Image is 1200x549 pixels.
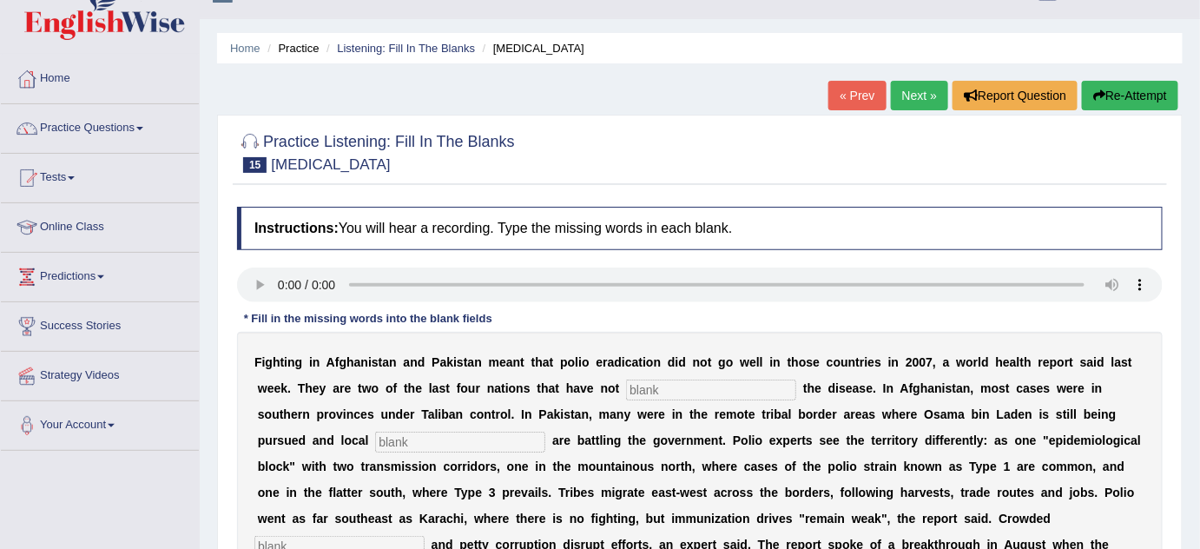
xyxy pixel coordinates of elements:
b: n [346,407,354,421]
b: u [381,407,389,421]
b: n [287,355,295,369]
b: a [354,355,361,369]
b: c [827,355,834,369]
b: o [265,407,273,421]
b: a [468,355,475,369]
b: s [946,381,953,395]
b: o [834,355,841,369]
b: , [971,381,974,395]
b: d [668,355,676,369]
b: e [313,381,320,395]
b: s [839,381,846,395]
b: 2 [906,355,913,369]
b: n [487,381,495,395]
b: a [494,381,501,395]
b: n [485,407,492,421]
b: a [956,381,963,395]
a: Tests [1,154,199,197]
b: o [329,407,337,421]
b: e [1037,381,1044,395]
b: r [860,355,864,369]
b: n [616,407,624,421]
b: b [775,407,782,421]
b: n [654,355,662,369]
b: A [326,355,335,369]
b: t [1128,355,1132,369]
b: T [298,381,306,395]
b: a [547,407,554,421]
b: o [509,381,517,395]
b: w [957,355,966,369]
a: Listening: Fill In The Blanks [337,42,475,55]
button: Report Question [953,81,1078,110]
b: o [1058,355,1065,369]
b: w [362,381,372,395]
b: o [992,381,999,395]
b: h [273,355,280,369]
b: l [756,355,760,369]
b: f [457,381,461,395]
b: e [1043,355,1050,369]
b: o [608,381,616,395]
b: i [438,407,442,421]
b: t [708,355,712,369]
b: a [1115,355,1122,369]
b: t [550,355,554,369]
b: e [1078,381,1085,395]
b: i [578,355,582,369]
b: i [1091,381,1095,395]
b: r [1065,355,1069,369]
b: a [506,355,513,369]
b: t [953,381,957,395]
b: s [1044,381,1051,395]
b: t [520,355,524,369]
b: t [788,355,792,369]
b: o [477,407,485,421]
b: r [1038,355,1043,369]
b: o [700,355,708,369]
b: n [389,355,397,369]
b: i [561,407,564,421]
b: a [549,381,556,395]
b: i [672,407,676,421]
b: i [453,355,457,369]
b: t [537,381,542,395]
a: Home [230,42,260,55]
b: i [770,355,774,369]
b: s [258,407,265,421]
b: a [1023,381,1030,395]
b: a [943,355,950,369]
b: e [813,355,820,369]
b: n [513,355,521,369]
b: i [622,355,625,369]
b: t [445,381,450,395]
b: l [575,355,578,369]
b: h [408,381,416,395]
b: s [372,355,379,369]
b: i [771,407,775,421]
b: d [396,407,404,421]
b: s [999,381,1005,395]
b: n [456,407,464,421]
b: a [575,407,582,421]
b: d [1098,355,1105,369]
b: r [410,407,414,421]
b: r [340,381,344,395]
b: n [773,355,781,369]
b: f [335,355,340,369]
b: e [267,381,274,395]
b: e [748,407,755,421]
a: Online Class [1,203,199,247]
b: c [625,355,632,369]
b: I [521,407,524,421]
b: r [324,407,328,421]
b: n [892,355,900,369]
b: d [615,355,623,369]
b: n [582,407,590,421]
b: n [934,381,942,395]
b: e [587,381,594,395]
b: o [966,355,973,369]
b: h [791,355,799,369]
b: T [421,407,428,421]
b: e [1066,381,1073,395]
